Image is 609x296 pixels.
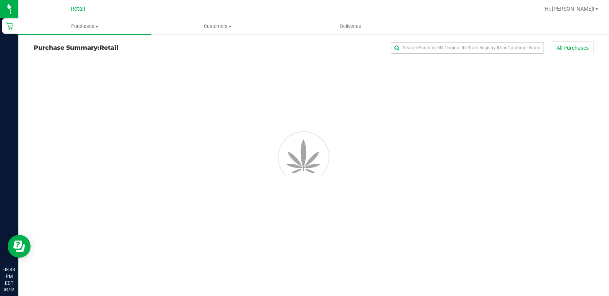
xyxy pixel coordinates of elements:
[151,23,283,30] span: Customers
[151,18,284,34] a: Customers
[330,23,371,30] span: Deliveries
[34,44,220,51] h3: Purchase Summary:
[71,6,85,12] span: Retail
[391,42,544,54] input: Search Purchase ID, Original ID, State Registry ID or Customer Name...
[552,41,594,54] button: All Purchases
[18,23,151,30] span: Purchases
[6,22,13,30] inline-svg: Retail
[3,266,15,287] p: 08:43 PM EDT
[18,18,151,34] a: Purchases
[545,6,594,12] span: Hi, [PERSON_NAME]!
[8,235,31,258] iframe: Resource center
[284,18,417,34] a: Deliveries
[3,287,15,293] p: 09/18
[99,44,118,51] span: Retail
